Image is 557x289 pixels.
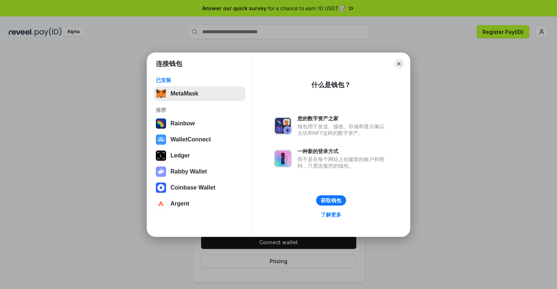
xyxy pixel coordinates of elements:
a: 了解更多 [316,210,346,219]
div: Rainbow [170,120,195,127]
div: Coinbase Wallet [170,184,215,191]
div: 钱包用于发送、接收、存储和显示像以太坊和NFT这样的数字资产。 [297,123,388,136]
img: svg+xml,%3Csvg%20width%3D%2228%22%20height%3D%2228%22%20viewBox%3D%220%200%2028%2028%22%20fill%3D... [156,134,166,145]
img: svg+xml,%3Csvg%20width%3D%2228%22%20height%3D%2228%22%20viewBox%3D%220%200%2028%2028%22%20fill%3D... [156,199,166,209]
div: WalletConnect [170,136,211,143]
div: Argent [170,200,189,207]
div: 已安装 [156,77,243,83]
button: Argent [154,196,245,211]
div: 推荐 [156,107,243,113]
div: 了解更多 [321,211,341,218]
img: svg+xml,%3Csvg%20xmlns%3D%22http%3A%2F%2Fwww.w3.org%2F2000%2Fsvg%22%20fill%3D%22none%22%20viewBox... [156,167,166,177]
h1: 连接钱包 [156,59,182,68]
button: Coinbase Wallet [154,180,245,195]
img: svg+xml,%3Csvg%20xmlns%3D%22http%3A%2F%2Fwww.w3.org%2F2000%2Fsvg%22%20fill%3D%22none%22%20viewBox... [274,150,292,167]
img: svg+xml,%3Csvg%20width%3D%2228%22%20height%3D%2228%22%20viewBox%3D%220%200%2028%2028%22%20fill%3D... [156,183,166,193]
img: svg+xml,%3Csvg%20fill%3D%22none%22%20height%3D%2233%22%20viewBox%3D%220%200%2035%2033%22%20width%... [156,89,166,99]
div: Rabby Wallet [170,168,207,175]
button: WalletConnect [154,132,245,147]
img: svg+xml,%3Csvg%20xmlns%3D%22http%3A%2F%2Fwww.w3.org%2F2000%2Fsvg%22%20fill%3D%22none%22%20viewBox... [274,117,292,134]
button: Rabby Wallet [154,164,245,179]
div: 您的数字资产之家 [297,115,388,122]
button: Close [394,59,404,69]
div: MetaMask [170,90,198,97]
div: 一种新的登录方式 [297,148,388,155]
img: svg+xml,%3Csvg%20width%3D%22120%22%20height%3D%22120%22%20viewBox%3D%220%200%20120%20120%22%20fil... [156,118,166,129]
button: MetaMask [154,86,245,101]
img: svg+xml,%3Csvg%20xmlns%3D%22http%3A%2F%2Fwww.w3.org%2F2000%2Fsvg%22%20width%3D%2228%22%20height%3... [156,151,166,161]
button: Rainbow [154,116,245,131]
div: 获取钱包 [321,197,341,204]
div: 什么是钱包？ [311,81,351,89]
button: Ledger [154,148,245,163]
div: 而不是在每个网站上创建新的账户和密码，只需连接您的钱包。 [297,156,388,169]
div: Ledger [170,152,190,159]
button: 获取钱包 [316,195,346,206]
